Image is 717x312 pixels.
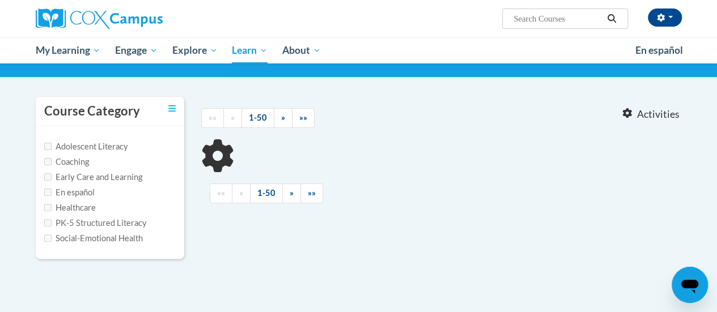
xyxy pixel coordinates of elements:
[223,108,242,128] a: Previous
[275,37,328,63] a: About
[108,37,165,63] a: Engage
[44,140,128,153] label: Adolescent Literacy
[603,12,620,25] button: Search
[637,108,680,121] span: Activities
[672,267,708,303] iframe: Button to launch messaging window
[628,39,690,62] a: En español
[44,143,52,150] input: Checkbox for Options
[172,44,218,57] span: Explore
[512,12,603,25] input: Search Courses
[36,8,240,29] a: Cox Campus
[239,188,243,198] span: «
[165,37,225,63] a: Explore
[299,113,307,122] span: »»
[35,44,100,57] span: My Learning
[115,44,158,57] span: Engage
[282,183,301,203] a: Next
[44,156,89,168] label: Coaching
[44,186,95,199] label: En español
[44,171,142,183] label: Early Care and Learning
[44,232,143,245] label: Social-Emotional Health
[231,113,235,122] span: «
[232,44,268,57] span: Learn
[648,8,682,27] button: Account Settings
[27,37,690,63] div: Main menu
[44,102,140,120] h3: Course Category
[635,44,683,56] span: En español
[44,204,52,211] input: Checkbox for Options
[44,158,52,165] input: Checkbox for Options
[274,108,292,128] a: Next
[209,113,217,122] span: ««
[44,189,52,196] input: Checkbox for Options
[28,37,108,63] a: My Learning
[232,183,251,203] a: Previous
[250,183,283,203] a: 1-50
[300,183,323,203] a: End
[36,8,163,29] img: Cox Campus
[281,113,285,122] span: »
[290,188,294,198] span: »
[224,37,275,63] a: Learn
[168,102,176,115] a: Toggle collapse
[44,234,52,242] input: Checkbox for Options
[44,202,96,214] label: Healthcare
[282,44,321,57] span: About
[308,188,316,198] span: »»
[210,183,232,203] a: Begining
[44,219,52,226] input: Checkbox for Options
[217,188,225,198] span: ««
[292,108,315,128] a: End
[44,217,147,229] label: PK-5 Structured Literacy
[241,108,274,128] a: 1-50
[44,173,52,181] input: Checkbox for Options
[201,108,224,128] a: Begining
